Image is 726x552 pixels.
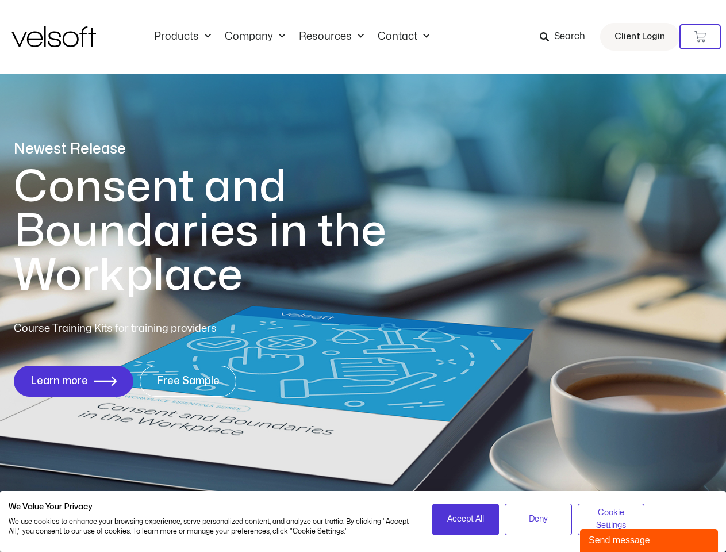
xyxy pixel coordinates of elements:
a: ContactMenu Toggle [371,30,436,43]
button: Deny all cookies [505,504,572,535]
span: Client Login [614,29,665,44]
span: Learn more [30,375,88,387]
a: ProductsMenu Toggle [147,30,218,43]
button: Accept all cookies [432,504,500,535]
a: Learn more [14,366,133,397]
span: Accept All [447,513,484,526]
a: Free Sample [140,366,236,397]
p: Course Training Kits for training providers [14,321,300,337]
span: Free Sample [156,375,220,387]
span: Cookie Settings [585,507,637,532]
button: Adjust cookie preferences [578,504,645,535]
p: Newest Release [14,139,433,159]
nav: Menu [147,30,436,43]
span: Deny [529,513,548,526]
a: Client Login [600,23,679,51]
a: Search [540,27,593,47]
a: CompanyMenu Toggle [218,30,292,43]
span: Search [554,29,585,44]
img: Velsoft Training Materials [11,26,96,47]
h1: Consent and Boundaries in the Workplace [14,165,433,298]
p: We use cookies to enhance your browsing experience, serve personalized content, and analyze our t... [9,517,415,536]
iframe: chat widget [580,527,720,552]
a: ResourcesMenu Toggle [292,30,371,43]
h2: We Value Your Privacy [9,502,415,512]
